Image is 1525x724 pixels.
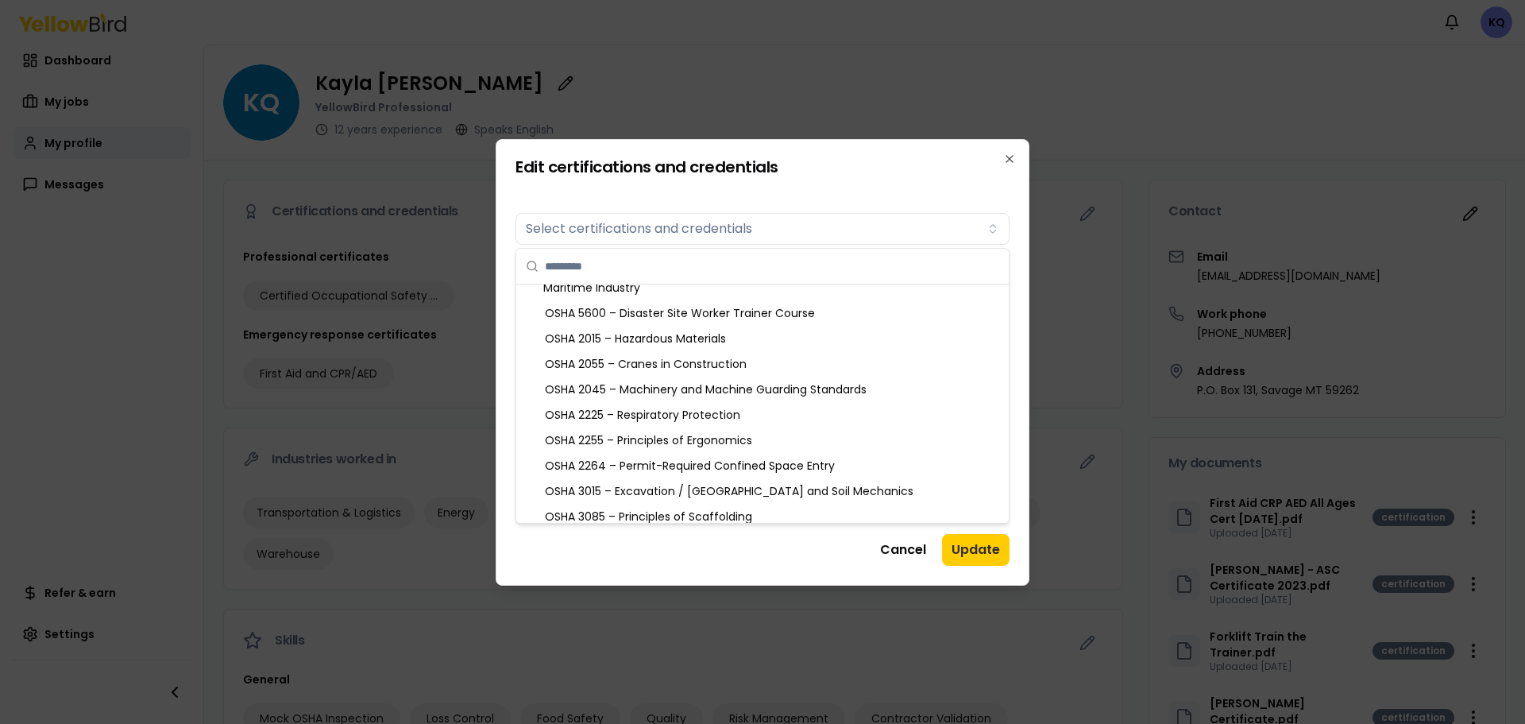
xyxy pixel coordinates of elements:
div: OSHA 2255 – Principles of Ergonomics [519,428,1006,453]
div: OSHA 2225 – Respiratory Protection [519,402,1006,428]
button: Select certifications and credentials [515,213,1010,245]
button: Cancel [871,534,936,566]
div: OSHA 3015 – Excavation / [GEOGRAPHIC_DATA] and Soil Mechanics [519,478,1006,504]
div: OSHA 2055 – Cranes in Construction [519,351,1006,377]
div: OSHA 3085 – Principles of Scaffolding [519,504,1006,529]
div: OSHA 2015 – Hazardous Materials [519,326,1006,351]
div: OSHA 2264 – Permit-Required Confined Space Entry [519,453,1006,478]
button: Update [942,534,1010,566]
div: Suggestions [516,285,1009,523]
div: OSHA 5600 – Disaster Site Worker Trainer Course [519,300,1006,326]
h2: Edit certifications and credentials [515,159,1010,175]
div: OSHA 2045 – Machinery and Machine Guarding Standards [519,377,1006,402]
